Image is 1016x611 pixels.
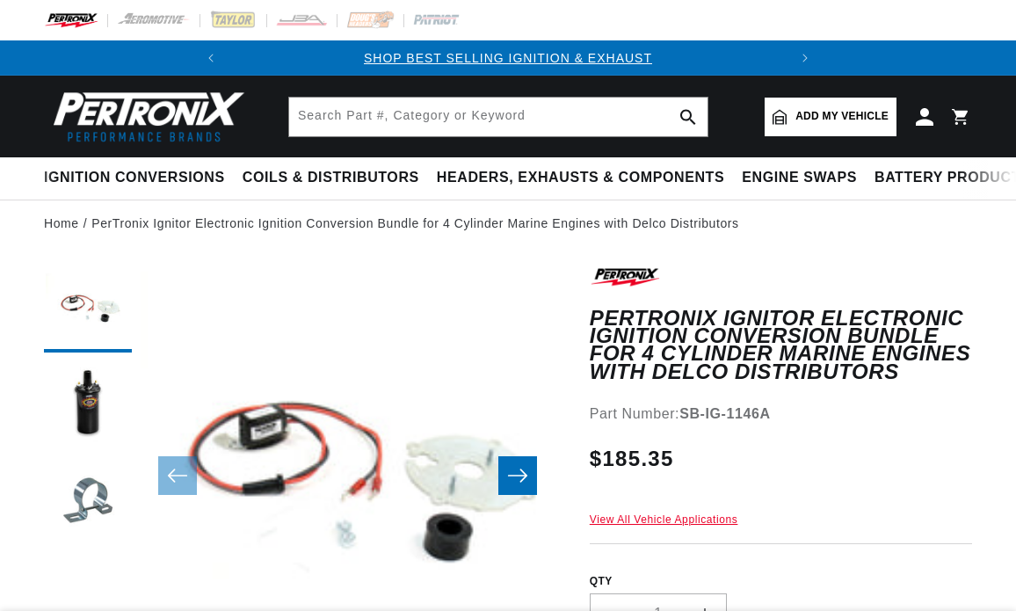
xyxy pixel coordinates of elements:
summary: Coils & Distributors [234,157,428,199]
span: Add my vehicle [795,108,889,125]
button: Slide left [158,456,197,495]
summary: Engine Swaps [733,157,866,199]
div: Announcement [229,48,787,68]
input: Search Part #, Category or Keyword [289,98,708,136]
button: Translation missing: en.sections.announcements.previous_announcement [193,40,229,76]
img: Pertronix [44,86,246,147]
button: search button [669,98,708,136]
span: $185.35 [590,443,674,475]
button: Translation missing: en.sections.announcements.next_announcement [787,40,823,76]
strong: SB-IG-1146A [679,406,771,421]
label: QTY [590,574,972,589]
a: Home [44,214,79,233]
span: Engine Swaps [742,169,857,187]
a: Add my vehicle [765,98,896,136]
div: 1 of 2 [229,48,787,68]
nav: breadcrumbs [44,214,972,233]
div: Part Number: [590,403,972,426]
a: PerTronix Ignitor Electronic Ignition Conversion Bundle for 4 Cylinder Marine Engines with Delco ... [91,214,738,233]
summary: Ignition Conversions [44,157,234,199]
h1: PerTronix Ignitor Electronic Ignition Conversion Bundle for 4 Cylinder Marine Engines with Delco ... [590,309,972,382]
span: Headers, Exhausts & Components [437,169,724,187]
button: Load image 2 in gallery view [44,361,132,449]
span: Ignition Conversions [44,169,225,187]
summary: Headers, Exhausts & Components [428,157,733,199]
span: Coils & Distributors [243,169,419,187]
button: Load image 1 in gallery view [44,265,132,353]
a: SHOP BEST SELLING IGNITION & EXHAUST [364,51,652,65]
a: View All Vehicle Applications [590,513,738,526]
button: Slide right [498,456,537,495]
button: Load image 3 in gallery view [44,458,132,546]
